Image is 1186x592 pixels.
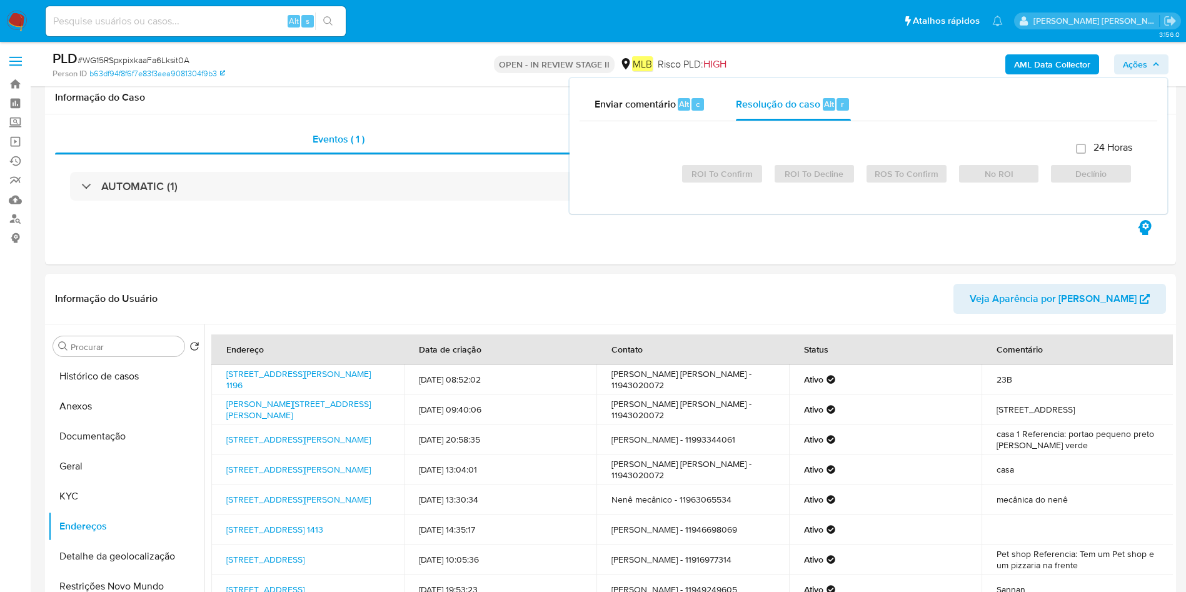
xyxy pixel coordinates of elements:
span: # WG15RSpxpixkaaFa6Lksit0A [78,54,189,66]
a: [STREET_ADDRESS][PERSON_NAME] [226,433,371,446]
button: Endereços [48,511,204,541]
strong: Ativo [804,464,823,475]
td: [DATE] 20:58:35 [404,424,596,454]
strong: Ativo [804,524,823,535]
span: c [696,98,700,110]
td: [DATE] 08:52:02 [404,364,596,394]
th: Status [789,334,982,364]
input: Procurar [71,341,179,353]
span: Enviar comentário [595,96,676,111]
td: [DATE] 10:05:36 [404,544,596,574]
h3: AUTOMATIC (1) [101,179,178,193]
h1: Informação do Usuário [55,293,158,305]
a: [STREET_ADDRESS] [226,553,304,566]
td: casa 1 Referencia: portao pequeno preto [PERSON_NAME] verde [982,424,1174,454]
b: PLD [53,48,78,68]
th: Comentário [982,334,1174,364]
button: Histórico de casos [48,361,204,391]
td: [DATE] 13:30:34 [404,484,596,514]
a: b63df94f8f6f7e83f3aea9081304f9b3 [89,68,225,79]
span: Risco PLD: [658,58,726,71]
span: r [841,98,844,110]
a: [STREET_ADDRESS][PERSON_NAME] 1196 [226,368,371,391]
a: [PERSON_NAME][STREET_ADDRESS][PERSON_NAME] [226,398,371,421]
strong: Ativo [804,494,823,505]
a: [STREET_ADDRESS] 1413 [226,523,323,536]
b: Person ID [53,68,87,79]
strong: Ativo [804,434,823,445]
span: s [306,15,309,27]
input: 24 Horas [1076,144,1086,154]
button: KYC [48,481,204,511]
span: Eventos ( 1 ) [313,132,364,146]
td: [PERSON_NAME] - 11916977314 [596,544,789,574]
button: Procurar [58,341,68,351]
span: HIGH [703,57,726,71]
th: Endereço [211,334,404,364]
td: [DATE] 09:40:06 [404,394,596,424]
button: Ações [1114,54,1168,74]
button: search-icon [315,13,341,30]
b: AML Data Collector [1014,54,1090,74]
td: [DATE] 14:35:17 [404,514,596,544]
a: [STREET_ADDRESS][PERSON_NAME] [226,493,371,506]
span: Atalhos rápidos [913,14,980,28]
span: Alt [289,15,299,27]
td: [PERSON_NAME] [PERSON_NAME] - 11943020072 [596,364,789,394]
button: Veja Aparência por [PERSON_NAME] [953,284,1166,314]
button: Anexos [48,391,204,421]
strong: Ativo [804,374,823,385]
h1: Informação do Caso [55,91,1166,104]
em: MLB [632,56,653,71]
strong: Ativo [804,554,823,565]
td: [DATE] 13:04:01 [404,454,596,484]
th: Contato [596,334,789,364]
button: Retornar ao pedido padrão [189,341,199,355]
span: 24 Horas [1093,141,1132,154]
a: Sair [1163,14,1177,28]
div: AUTOMATIC (1) [70,172,1151,201]
p: OPEN - IN REVIEW STAGE II [494,56,615,73]
td: Pet shop Referencia: Tem um Pet shop e um pizzaria na frente [982,544,1174,574]
button: Detalhe da geolocalização [48,541,204,571]
button: Documentação [48,421,204,451]
input: Pesquise usuários ou casos... [46,13,346,29]
th: Data de criação [404,334,596,364]
td: [STREET_ADDRESS] [982,394,1174,424]
td: [PERSON_NAME] - 11946698069 [596,514,789,544]
span: Alt [679,98,689,110]
button: Geral [48,451,204,481]
p: juliane.miranda@mercadolivre.com [1033,15,1160,27]
span: Resolução do caso [736,96,820,111]
span: Veja Aparência por [PERSON_NAME] [970,284,1137,314]
td: mecânica do nenê [982,484,1174,514]
span: Ações [1123,54,1147,74]
button: AML Data Collector [1005,54,1099,74]
a: Notificações [992,16,1003,26]
strong: Ativo [804,404,823,415]
td: [PERSON_NAME] [PERSON_NAME] - 11943020072 [596,454,789,484]
a: [STREET_ADDRESS][PERSON_NAME] [226,463,371,476]
td: Nenê mecânico - 11963065534 [596,484,789,514]
span: Alt [824,98,834,110]
td: [PERSON_NAME] - 11993344061 [596,424,789,454]
td: casa [982,454,1174,484]
td: 23B [982,364,1174,394]
td: [PERSON_NAME] [PERSON_NAME] - 11943020072 [596,394,789,424]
